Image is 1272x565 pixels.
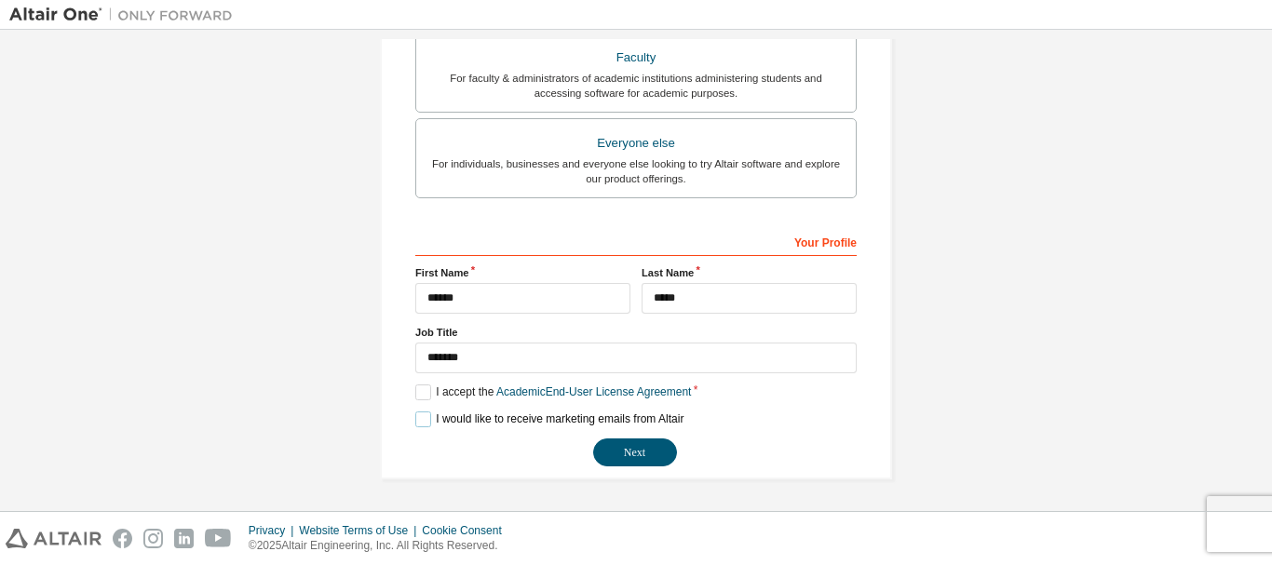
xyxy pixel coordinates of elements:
[174,529,194,548] img: linkedin.svg
[299,523,422,538] div: Website Terms of Use
[249,523,299,538] div: Privacy
[6,529,101,548] img: altair_logo.svg
[427,156,845,186] div: For individuals, businesses and everyone else looking to try Altair software and explore our prod...
[427,130,845,156] div: Everyone else
[427,71,845,101] div: For faculty & administrators of academic institutions administering students and accessing softwa...
[427,45,845,71] div: Faculty
[415,411,683,427] label: I would like to receive marketing emails from Altair
[422,523,512,538] div: Cookie Consent
[415,226,857,256] div: Your Profile
[496,385,691,398] a: Academic End-User License Agreement
[249,538,513,554] p: © 2025 Altair Engineering, Inc. All Rights Reserved.
[642,265,857,280] label: Last Name
[593,438,677,466] button: Next
[113,529,132,548] img: facebook.svg
[143,529,163,548] img: instagram.svg
[415,384,691,400] label: I accept the
[415,265,630,280] label: First Name
[205,529,232,548] img: youtube.svg
[415,325,857,340] label: Job Title
[9,6,242,24] img: Altair One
